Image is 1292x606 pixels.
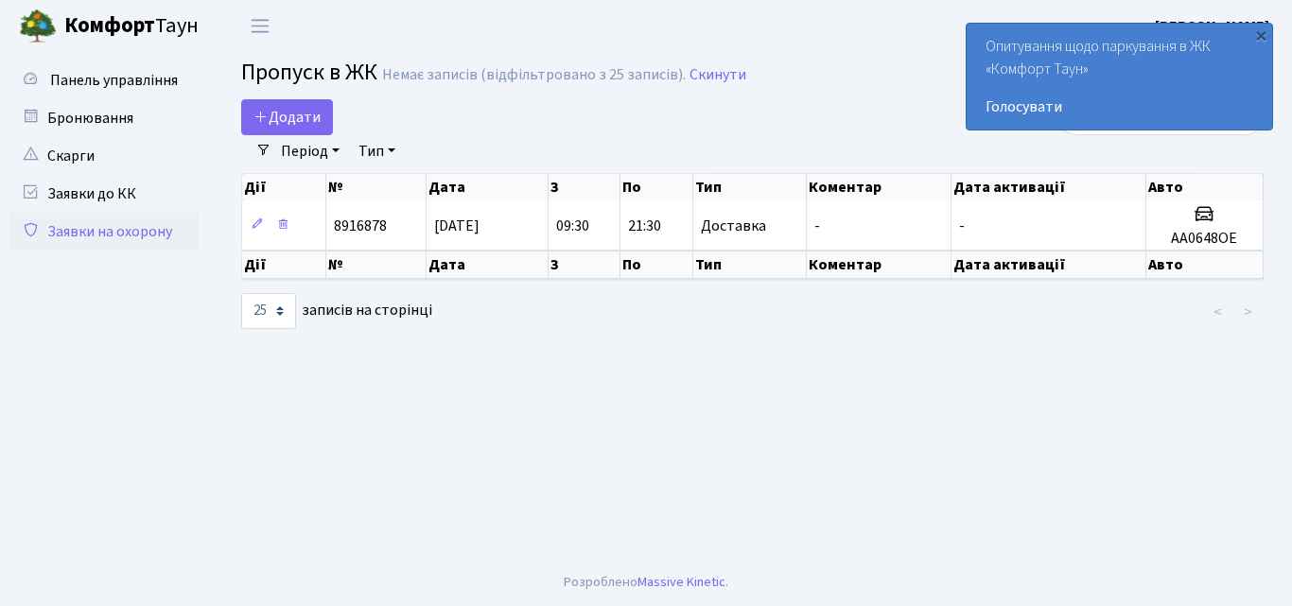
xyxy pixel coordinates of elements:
[64,10,155,41] b: Комфорт
[952,174,1146,200] th: Дата активації
[1146,174,1264,200] th: Авто
[273,135,347,167] a: Період
[9,213,199,251] a: Заявки на охорону
[1146,251,1264,279] th: Авто
[986,95,1253,118] a: Голосувати
[1154,230,1255,248] h5: АА0648ОЕ
[564,572,728,593] div: Розроблено .
[9,99,199,137] a: Бронювання
[241,99,333,135] a: Додати
[690,66,746,84] a: Скинути
[9,137,199,175] a: Скарги
[556,216,589,236] span: 09:30
[549,174,621,200] th: З
[620,251,693,279] th: По
[9,61,199,99] a: Панель управління
[351,135,403,167] a: Тип
[620,174,693,200] th: По
[693,174,807,200] th: Тип
[427,251,549,279] th: Дата
[326,174,427,200] th: №
[701,218,766,234] span: Доставка
[814,216,820,236] span: -
[64,10,199,43] span: Таун
[807,174,952,200] th: Коментар
[1251,26,1270,44] div: ×
[334,216,387,236] span: 8916878
[242,251,326,279] th: Дії
[382,66,686,84] div: Немає записів (відфільтровано з 25 записів).
[241,293,432,329] label: записів на сторінці
[1155,15,1269,38] a: [PERSON_NAME]
[326,251,427,279] th: №
[241,56,377,89] span: Пропуск в ЖК
[427,174,549,200] th: Дата
[967,24,1272,130] div: Опитування щодо паркування в ЖК «Комфорт Таун»
[19,8,57,45] img: logo.png
[1155,16,1269,37] b: [PERSON_NAME]
[693,251,807,279] th: Тип
[434,216,480,236] span: [DATE]
[242,174,326,200] th: Дії
[952,251,1146,279] th: Дата активації
[628,216,661,236] span: 21:30
[959,216,965,236] span: -
[807,251,952,279] th: Коментар
[9,175,199,213] a: Заявки до КК
[549,251,621,279] th: З
[241,293,296,329] select: записів на сторінці
[50,70,178,91] span: Панель управління
[637,572,725,592] a: Massive Kinetic
[236,10,284,42] button: Переключити навігацію
[253,107,321,128] span: Додати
